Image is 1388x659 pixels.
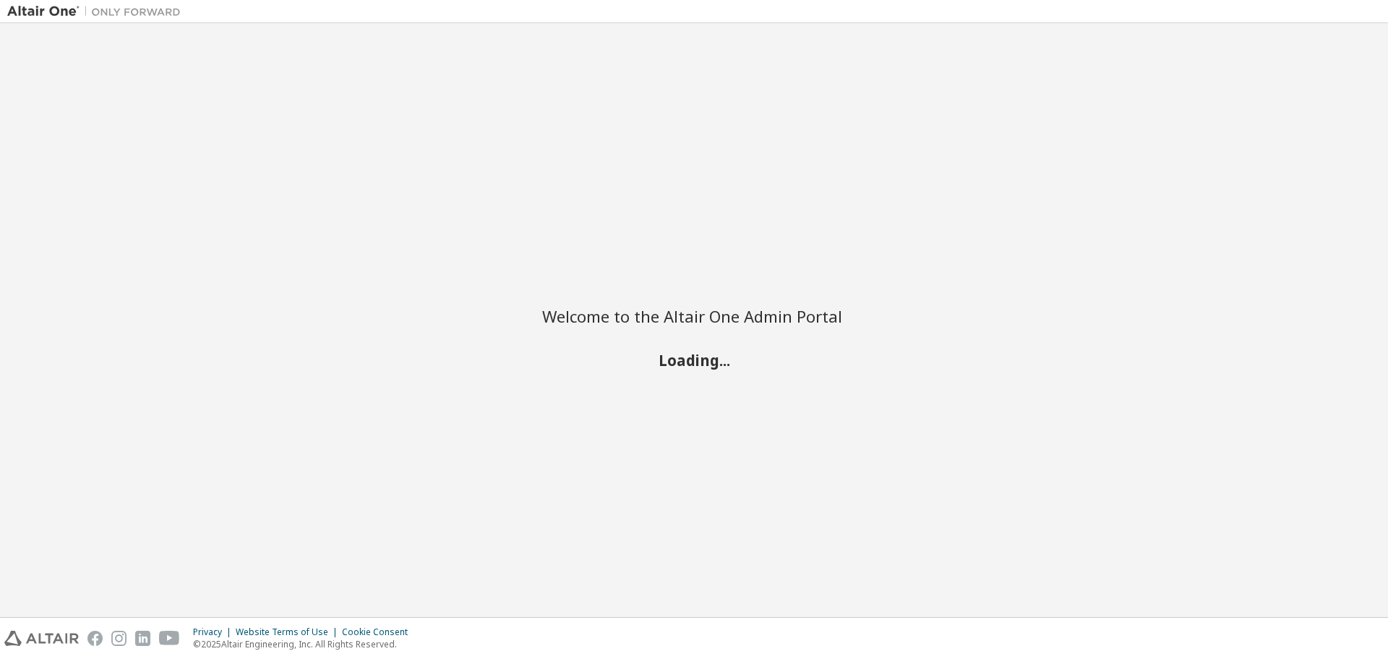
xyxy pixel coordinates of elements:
[193,626,236,638] div: Privacy
[135,631,150,646] img: linkedin.svg
[4,631,79,646] img: altair_logo.svg
[193,638,416,650] p: © 2025 Altair Engineering, Inc. All Rights Reserved.
[236,626,342,638] div: Website Terms of Use
[542,306,846,326] h2: Welcome to the Altair One Admin Portal
[87,631,103,646] img: facebook.svg
[159,631,180,646] img: youtube.svg
[7,4,188,19] img: Altair One
[111,631,127,646] img: instagram.svg
[342,626,416,638] div: Cookie Consent
[542,350,846,369] h2: Loading...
